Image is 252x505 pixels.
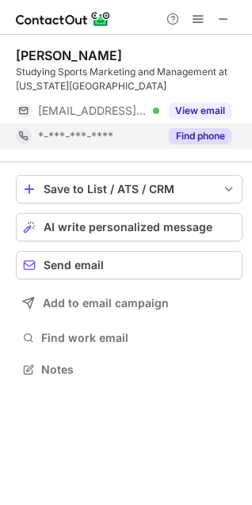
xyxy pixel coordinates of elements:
div: Studying Sports Marketing and Management at [US_STATE][GEOGRAPHIC_DATA] [16,65,242,93]
span: Notes [41,363,236,377]
span: Add to email campaign [43,297,169,309]
div: Save to List / ATS / CRM [44,183,215,196]
span: [EMAIL_ADDRESS][DOMAIN_NAME] [38,104,147,118]
button: AI write personalized message [16,213,242,241]
button: Send email [16,251,242,279]
span: Send email [44,259,104,271]
button: Reveal Button [169,128,231,144]
button: Add to email campaign [16,289,242,317]
button: Reveal Button [169,103,231,119]
div: [PERSON_NAME] [16,47,122,63]
button: Find work email [16,327,242,349]
span: Find work email [41,331,236,345]
button: Notes [16,359,242,381]
img: ContactOut v5.3.10 [16,9,111,28]
span: AI write personalized message [44,221,212,234]
button: save-profile-one-click [16,175,242,203]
